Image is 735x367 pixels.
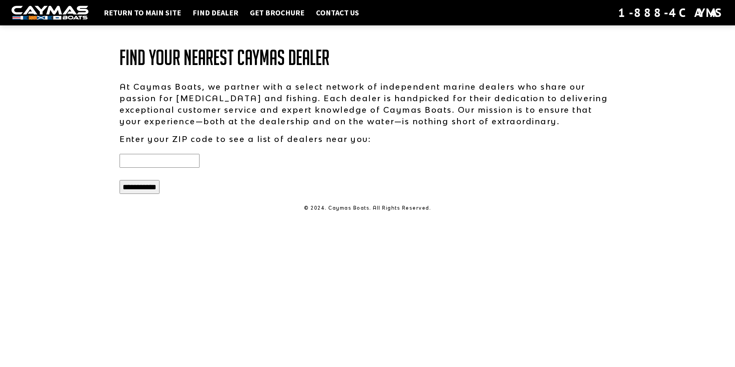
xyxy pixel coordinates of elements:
[189,8,242,18] a: Find Dealer
[618,4,723,21] div: 1-888-4CAYMAS
[312,8,363,18] a: Contact Us
[120,133,615,145] p: Enter your ZIP code to see a list of dealers near you:
[120,81,615,127] p: At Caymas Boats, we partner with a select network of independent marine dealers who share our pas...
[12,6,88,20] img: white-logo-c9c8dbefe5ff5ceceb0f0178aa75bf4bb51f6bca0971e226c86eb53dfe498488.png
[120,46,615,69] h1: Find Your Nearest Caymas Dealer
[246,8,308,18] a: Get Brochure
[100,8,185,18] a: Return to main site
[120,205,615,212] p: © 2024. Caymas Boats. All Rights Reserved.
